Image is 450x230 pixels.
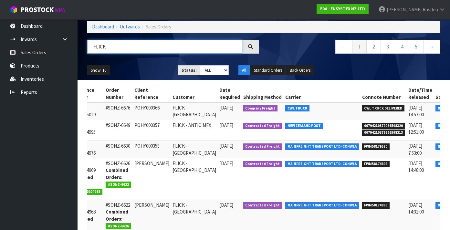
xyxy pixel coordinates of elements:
[171,120,218,141] td: FLICK - ANTICIMEX
[284,85,361,102] th: Carrier
[366,40,381,54] a: 2
[269,40,441,56] nav: Page navigation
[381,40,395,54] a: 3
[423,6,438,13] span: Rusden
[219,202,233,208] span: [DATE]
[218,85,242,102] th: Date Required
[92,24,114,30] a: Dashboard
[106,209,128,222] strong: Combined Orders:
[104,158,133,200] td: #SONZ-6626
[408,122,424,135] span: [DATE] 12:51:00
[361,85,407,102] th: Connote Number
[238,65,250,76] button: All
[171,102,218,120] td: FLICK - [GEOGRAPHIC_DATA]
[407,85,434,102] th: Date/Time Released
[423,40,440,54] a: →
[219,105,233,111] span: [DATE]
[55,7,65,13] small: WMS
[285,202,359,209] span: MAINFREIGHT TRANSPORT LTD -CONWLA
[120,24,140,30] a: Outwards
[335,40,352,54] a: ←
[243,202,282,209] span: Contracted Freight
[409,40,424,54] a: 5
[21,5,54,14] span: ProStock
[320,6,365,12] strong: E04 - ENSYSTEX NZ LTD
[352,40,367,54] a: 1
[146,24,171,30] span: Sales Orders
[104,141,133,158] td: #SONZ-6630
[285,123,323,129] span: NEW ZEALAND POST
[133,85,171,102] th: Client Reference
[243,143,282,150] span: Contracted Freight
[408,202,424,215] span: [DATE] 14:31:00
[250,65,286,76] button: Standard Orders
[104,120,133,141] td: #SONZ-6649
[171,141,218,158] td: FLICK - [GEOGRAPHIC_DATA]
[243,161,282,167] span: Contracted Freight
[133,102,171,120] td: POHY000366
[243,105,278,112] span: Company Freight
[219,122,233,128] span: [DATE]
[395,40,409,54] a: 4
[286,65,314,76] button: Back Orders
[106,182,131,188] span: #SONZ-6622
[133,158,171,200] td: [PERSON_NAME]
[133,120,171,141] td: POHY000357
[387,6,422,13] span: [PERSON_NAME]
[219,143,233,149] span: [DATE]
[362,123,405,129] span: 00794210379966598320
[243,123,282,129] span: Contracted Freight
[285,143,359,150] span: MAINFREIGHT TRANSPORT LTD -CONWLA
[362,130,405,136] span: 00794210379966598313
[10,5,18,14] img: cube-alt.png
[285,161,359,167] span: MAINFREIGHT TRANSPORT LTD -CONWLA
[408,160,424,173] span: [DATE] 14:48:00
[104,85,133,102] th: Order Number
[362,202,390,209] span: FWM58174898
[408,105,424,118] span: [DATE] 14:57:00
[408,143,422,156] span: [DATE] 7:53:00
[171,85,218,102] th: Customer
[362,143,390,150] span: FWM58179570
[219,160,233,166] span: [DATE]
[182,68,197,73] strong: Status:
[106,167,128,180] strong: Combined Orders:
[87,65,110,76] button: Show: 10
[171,158,218,200] td: FLICK - [GEOGRAPHIC_DATA]
[133,141,171,158] td: POHY000353
[242,85,284,102] th: Shipping Method
[106,223,131,230] span: #SONZ-6626
[87,40,242,54] input: Search sales orders
[104,102,133,120] td: #SONZ-6676
[362,105,405,112] span: CWL TRUCK DELIVERED
[362,161,390,167] span: FWM58174898
[285,105,309,112] span: CWL TRUCK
